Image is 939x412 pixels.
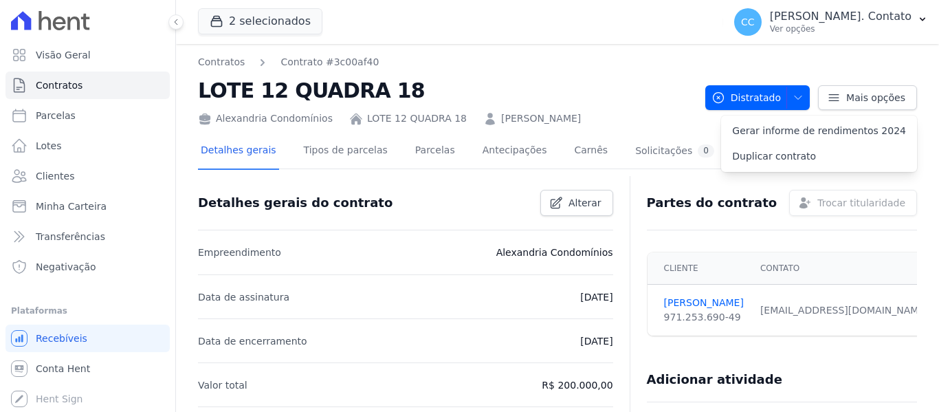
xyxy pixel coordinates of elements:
[5,193,170,220] a: Minha Carteira
[198,8,322,34] button: 2 selecionados
[198,244,281,261] p: Empreendimento
[770,23,912,34] p: Ver opções
[5,41,170,69] a: Visão Geral
[36,199,107,213] span: Minha Carteira
[721,118,917,144] a: Gerar informe de rendimentos 2024
[198,377,247,393] p: Valor total
[770,10,912,23] p: [PERSON_NAME]. Contato
[36,169,74,183] span: Clientes
[664,296,744,310] a: [PERSON_NAME]
[198,195,393,211] h3: Detalhes gerais do contrato
[818,85,917,110] a: Mais opções
[5,102,170,129] a: Parcelas
[647,195,777,211] h3: Partes do contrato
[741,17,755,27] span: CC
[198,75,694,106] h2: LOTE 12 QUADRA 18
[36,230,105,243] span: Transferências
[571,133,610,170] a: Carnês
[5,162,170,190] a: Clientes
[580,289,612,305] p: [DATE]
[647,371,782,388] h3: Adicionar atividade
[36,362,90,376] span: Conta Hent
[198,333,307,349] p: Data de encerramento
[501,111,581,126] a: [PERSON_NAME]
[198,55,245,69] a: Contratos
[580,333,612,349] p: [DATE]
[198,55,694,69] nav: Breadcrumb
[36,260,96,274] span: Negativação
[752,252,937,285] th: Contato
[568,196,601,210] span: Alterar
[5,132,170,160] a: Lotes
[36,48,91,62] span: Visão Geral
[198,289,289,305] p: Data de assinatura
[723,3,939,41] button: CC [PERSON_NAME]. Contato Ver opções
[198,111,333,126] div: Alexandria Condomínios
[5,325,170,352] a: Recebíveis
[5,72,170,99] a: Contratos
[367,111,467,126] a: LOTE 12 QUADRA 18
[280,55,379,69] a: Contrato #3c00af40
[542,377,612,393] p: R$ 200.000,00
[5,355,170,382] a: Conta Hent
[36,332,87,345] span: Recebíveis
[198,133,279,170] a: Detalhes gerais
[698,144,714,158] div: 0
[648,252,752,285] th: Cliente
[760,303,929,318] div: [EMAIL_ADDRESS][DOMAIN_NAME]
[540,190,613,216] a: Alterar
[711,85,781,110] span: Distratado
[301,133,390,170] a: Tipos de parcelas
[11,303,164,319] div: Plataformas
[5,253,170,281] a: Negativação
[480,133,550,170] a: Antecipações
[412,133,458,170] a: Parcelas
[496,244,613,261] p: Alexandria Condomínios
[664,310,744,325] div: 971.253.690-49
[36,78,82,92] span: Contratos
[36,109,76,122] span: Parcelas
[632,133,717,170] a: Solicitações0
[36,139,62,153] span: Lotes
[5,223,170,250] a: Transferências
[721,144,917,169] a: Duplicar contrato
[198,55,379,69] nav: Breadcrumb
[705,85,810,110] button: Distratado
[846,91,905,105] span: Mais opções
[635,144,714,158] div: Solicitações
